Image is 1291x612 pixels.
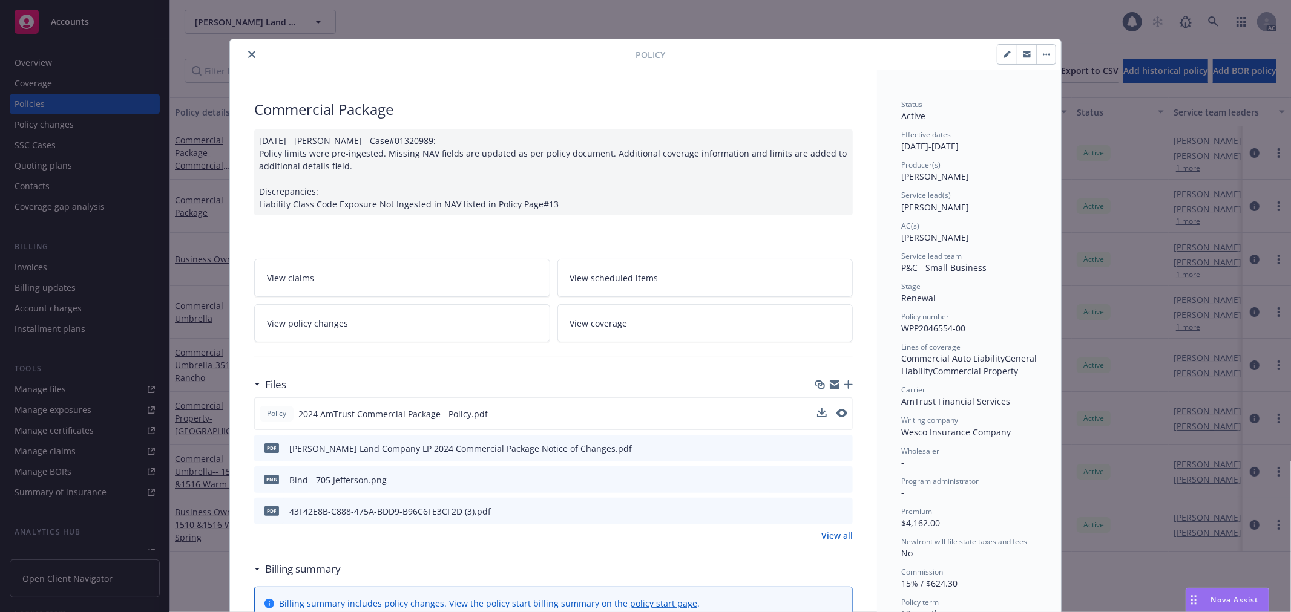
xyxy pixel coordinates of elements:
[837,505,848,518] button: preview file
[901,99,922,109] span: Status
[901,262,987,273] span: P&C - Small Business
[901,547,913,559] span: No
[264,443,279,452] span: pdf
[630,597,697,609] a: policy start page
[901,578,958,589] span: 15% / $624.30
[265,377,286,392] h3: Files
[901,232,969,243] span: [PERSON_NAME]
[901,110,925,122] span: Active
[254,259,550,297] a: View claims
[264,408,289,419] span: Policy
[267,317,348,330] span: View policy changes
[289,505,491,518] div: 43F42E8B-C888-475A-BDD9-B96C6FE3CF2D (3).pdf
[837,474,848,486] button: preview file
[264,506,279,515] span: pdf
[245,47,259,62] button: close
[254,304,550,342] a: View policy changes
[901,457,904,468] span: -
[267,272,314,284] span: View claims
[901,487,904,498] span: -
[901,129,951,140] span: Effective dates
[933,365,1018,377] span: Commercial Property
[254,129,853,215] div: [DATE] - [PERSON_NAME] - Case#01320989: Policy limits were pre-ingested. Missing NAV fields are u...
[901,353,1039,377] span: General Liability
[254,99,853,120] div: Commercial Package
[279,597,700,610] div: Billing summary includes policy changes. View the policy start billing summary on the .
[836,408,847,420] button: preview file
[817,408,827,420] button: download file
[818,505,827,518] button: download file
[901,517,940,529] span: $4,162.00
[901,160,941,170] span: Producer(s)
[289,474,387,486] div: Bind - 705 Jefferson.png
[837,442,848,455] button: preview file
[901,129,1037,152] div: [DATE] - [DATE]
[901,221,919,231] span: AC(s)
[901,476,979,486] span: Program administrator
[836,409,847,417] button: preview file
[901,415,958,425] span: Writing company
[821,529,853,542] a: View all
[901,426,1011,438] span: Wesco Insurance Company
[570,272,659,284] span: View scheduled items
[817,408,827,417] button: download file
[901,311,949,322] span: Policy number
[901,536,1027,547] span: Newfront will file state taxes and fees
[901,385,925,395] span: Carrier
[254,377,286,392] div: Files
[901,251,962,261] span: Service lead team
[264,475,279,484] span: png
[1186,588,1269,612] button: Nova Assist
[289,442,632,455] div: [PERSON_NAME] Land Company LP 2024 Commercial Package Notice of Changes.pdf
[901,396,1010,407] span: AmTrust Financial Services
[901,281,921,291] span: Stage
[1186,588,1201,611] div: Drag to move
[557,304,853,342] a: View coverage
[901,342,961,352] span: Lines of coverage
[557,259,853,297] a: View scheduled items
[901,190,951,200] span: Service lead(s)
[901,322,965,334] span: WPP2046554-00
[901,292,936,304] span: Renewal
[901,597,939,607] span: Policy term
[901,353,1005,364] span: Commercial Auto Liability
[901,567,943,577] span: Commission
[1211,594,1259,605] span: Nova Assist
[901,201,969,213] span: [PERSON_NAME]
[818,442,827,455] button: download file
[901,171,969,182] span: [PERSON_NAME]
[265,561,341,577] h3: Billing summary
[570,317,628,330] span: View coverage
[901,506,932,516] span: Premium
[818,474,827,486] button: download file
[254,561,341,577] div: Billing summary
[636,48,665,61] span: Policy
[298,408,488,420] span: 2024 AmTrust Commercial Package - Policy.pdf
[901,446,939,456] span: Wholesaler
